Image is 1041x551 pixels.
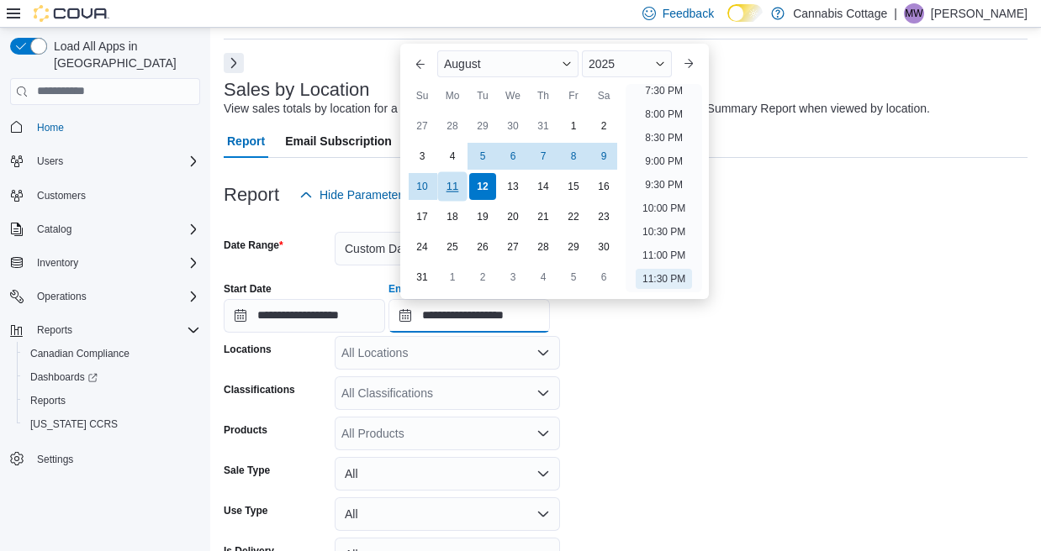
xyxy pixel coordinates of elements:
[224,239,283,252] label: Date Range
[24,414,200,434] span: Washington CCRS
[30,417,118,431] span: [US_STATE] CCRS
[224,80,370,100] h3: Sales by Location
[636,198,692,218] li: 10:00 PM
[536,386,550,400] button: Open list of options
[530,82,557,109] div: Th
[499,234,526,260] div: day-27
[663,5,714,22] span: Feedback
[30,253,200,273] span: Inventory
[30,186,92,206] a: Customers
[30,219,200,239] span: Catalog
[590,234,617,260] div: day-30
[335,457,560,491] button: All
[409,173,436,200] div: day-10
[560,234,587,260] div: day-29
[3,218,207,241] button: Catalog
[590,113,617,139] div: day-2
[636,222,692,242] li: 10:30 PM
[224,504,267,517] label: Use Type
[894,3,897,24] p: |
[536,427,550,440] button: Open list of options
[560,143,587,170] div: day-8
[444,57,481,71] span: August
[469,113,496,139] div: day-29
[499,203,526,230] div: day-20
[905,3,922,24] span: MW
[30,118,71,138] a: Home
[224,423,267,437] label: Products
[409,113,436,139] div: day-27
[30,286,200,307] span: Operations
[3,318,207,342] button: Reports
[409,143,436,170] div: day-3
[24,367,104,387] a: Dashboards
[224,185,279,205] h3: Report
[727,4,763,22] input: Dark Mode
[30,151,200,171] span: Users
[439,143,466,170] div: day-4
[24,391,72,411] a: Reports
[37,453,73,466] span: Settings
[590,203,617,230] div: day-23
[224,464,270,477] label: Sale Type
[285,124,392,158] span: Email Subscription
[409,82,436,109] div: Su
[30,219,78,239] button: Catalog
[24,391,200,411] span: Reports
[530,203,557,230] div: day-21
[638,104,690,124] li: 8:00 PM
[30,320,200,340] span: Reports
[675,50,702,77] button: Next month
[437,50,579,77] div: Button. Open the month selector. August is currently selected.
[30,370,98,384] span: Dashboards
[499,173,526,200] div: day-13
[17,412,207,436] button: [US_STATE] CCRS
[3,183,207,207] button: Customers
[3,150,207,173] button: Users
[469,234,496,260] div: day-26
[37,290,87,303] span: Operations
[24,344,136,364] a: Canadian Compliance
[17,342,207,365] button: Canadian Compliance
[37,323,72,337] span: Reports
[589,57,615,71] span: 2025
[409,203,436,230] div: day-17
[24,414,124,434] a: [US_STATE] CCRS
[439,203,466,230] div: day-18
[407,50,434,77] button: Previous Month
[590,82,617,109] div: Sa
[34,5,109,22] img: Cova
[224,343,272,356] label: Locations
[560,264,587,291] div: day-5
[727,22,728,23] span: Dark Mode
[469,173,496,200] div: day-12
[638,81,690,101] li: 7:30 PM
[407,111,619,292] div: August, 2025
[47,38,200,71] span: Load All Apps in [GEOGRAPHIC_DATA]
[227,124,265,158] span: Report
[439,264,466,291] div: day-1
[626,84,702,292] ul: Time
[560,82,587,109] div: Fr
[37,223,71,236] span: Catalog
[37,189,86,202] span: Customers
[335,232,560,265] button: Custom Date
[30,185,200,206] span: Customers
[320,186,408,203] span: Hide Parameters
[499,113,526,139] div: day-30
[530,264,557,291] div: day-4
[590,264,617,291] div: day-6
[638,128,690,148] li: 8:30 PM
[469,264,496,291] div: day-2
[30,117,200,138] span: Home
[582,50,672,77] div: Button. Open the year selector. 2025 is currently selected.
[638,151,690,171] li: 9:00 PM
[30,253,85,273] button: Inventory
[469,143,496,170] div: day-5
[530,143,557,170] div: day-7
[10,108,200,515] nav: Complex example
[560,113,587,139] div: day-1
[3,251,207,275] button: Inventory
[499,82,526,109] div: We
[335,497,560,531] button: All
